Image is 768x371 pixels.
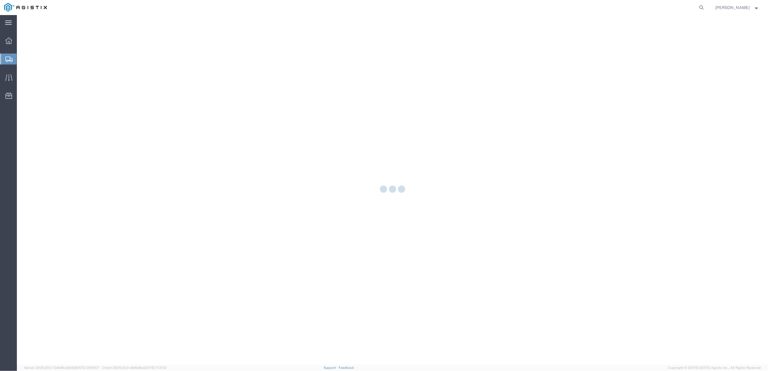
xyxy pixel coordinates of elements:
button: [PERSON_NAME] [715,4,760,11]
span: Client: 2025.20.0-e640dba [102,366,167,369]
a: Support [324,366,339,369]
span: Copyright © [DATE]-[DATE] Agistix Inc., All Rights Reserved [668,365,761,370]
span: [DATE] 17:21:12 [144,366,167,369]
span: [DATE] 09:51:07 [75,366,99,369]
span: Jorge Hinojosa [716,4,750,11]
img: logo [4,3,47,12]
a: Feedback [339,366,354,369]
span: Server: 2025.20.0-734e5bc92d9 [24,366,99,369]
